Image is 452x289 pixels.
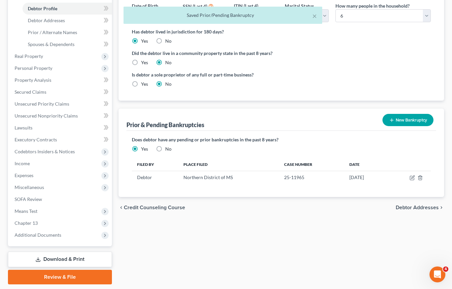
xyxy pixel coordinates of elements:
div: Attorney's Disclosure of Compensation [14,185,111,192]
label: How many people in the household? [335,2,410,9]
a: Secured Claims [9,86,112,98]
span: Credit Counseling Course [124,205,185,210]
span: Home [15,223,29,228]
img: logo [13,14,58,21]
td: 25-11965 [279,171,344,184]
th: Filed By [132,158,178,171]
label: SSN (Last 4) [183,3,207,10]
div: Prior & Pending Bankruptcies [126,121,204,129]
a: Prior / Alternate Names [23,26,112,38]
iframe: Intercom live chat [429,266,445,282]
span: Income [15,161,30,166]
i: chevron_left [119,205,124,210]
div: [PERSON_NAME] [29,100,68,107]
span: Help [105,223,116,228]
label: Does debtor have any pending or prior bankruptcies in the past 8 years? [132,136,431,143]
a: Unsecured Priority Claims [9,98,112,110]
div: Close [114,11,126,23]
span: 4 [443,266,448,272]
div: Send us a messageWe typically reply in a few hours [7,116,126,141]
label: No [165,146,172,152]
span: Means Test [15,208,37,214]
span: Miscellaneous [15,184,44,190]
span: Real Property [15,53,43,59]
img: Profile image for Lindsey [83,11,97,24]
span: Debtor Profile [28,6,57,11]
span: Property Analysis [15,77,51,83]
label: Date of Birth [132,2,158,9]
span: Search for help [14,151,54,158]
div: Adding Income [14,197,111,204]
th: Date [344,158,386,171]
p: How can we help? [13,58,119,70]
a: Unsecured Nonpriority Claims [9,110,112,122]
span: Prior / Alternate Names [28,29,77,35]
label: Yes [141,38,148,44]
span: Expenses [15,172,33,178]
span: Messages [55,223,78,228]
label: No [165,59,172,66]
span: Additional Documents [15,232,61,238]
span: Lawsuits [15,125,32,130]
td: Debtor [132,171,178,184]
label: Yes [141,59,148,66]
i: chevron_right [439,205,444,210]
label: Did the debtor live in a community property state in the past 8 years? [132,50,431,57]
a: Spouses & Dependents [23,38,112,50]
div: Attorney's Disclosure of Compensation [10,182,123,195]
p: Hi there! [13,47,119,58]
span: Chapter 13 [15,220,38,226]
button: Debtor Addresses chevron_right [396,205,444,210]
a: Download & Print [8,252,112,267]
span: Personal Property [15,65,52,71]
img: Profile image for Emma [71,11,84,24]
label: No [165,81,172,87]
a: Executory Contracts [9,134,112,146]
label: Yes [141,146,148,152]
span: Executory Contracts [15,137,57,142]
a: Property Analysis [9,74,112,86]
div: Profile image for LindseyYes these are dismissals and refilings I am dealing with Thanks!! [PERSO... [7,88,126,112]
button: New Bankruptcy [382,114,433,126]
td: Northern District of MS [178,171,279,184]
span: Secured Claims [15,89,46,95]
button: Search for help [10,147,123,161]
th: Case Number [279,158,344,171]
div: Recent messageProfile image for LindseyYes these are dismissals and refilings I am dealing with T... [7,78,126,113]
span: Spouses & Dependents [28,41,75,47]
label: Marital Status [285,2,314,9]
a: Debtor Profile [23,3,112,15]
a: Lawsuits [9,122,112,134]
button: chevron_left Credit Counseling Course [119,205,185,210]
span: SOFA Review [15,196,42,202]
label: Has debtor lived in jurisdiction for 180 days? [132,28,431,35]
div: Send us a message [14,121,111,128]
img: Profile image for Lindsey [14,93,27,107]
button: × [312,12,317,20]
span: Unsecured Priority Claims [15,101,69,107]
div: Statement of Financial Affairs - Payments Made in the Last 90 days [10,163,123,182]
span: Debtor Addresses [396,205,439,210]
div: Statement of Financial Affairs - Payments Made in the Last 90 days [14,166,111,180]
span: Codebtors Insiders & Notices [15,149,75,154]
a: Review & File [8,270,112,284]
div: Adding Income [10,195,123,207]
div: Recent message [14,83,119,90]
a: SOFA Review [9,193,112,205]
th: Place Filed [178,158,279,171]
td: [DATE] [344,171,386,184]
label: Yes [141,81,148,87]
div: • 6m ago [69,100,89,107]
label: ITIN (Last 4) [234,2,258,9]
img: Profile image for James [96,11,109,24]
label: No [165,38,172,44]
span: Unsecured Nonpriority Claims [15,113,78,119]
button: Help [88,207,132,233]
label: Is debtor a sole proprietor of any full or part-time business? [132,71,278,78]
div: We typically reply in a few hours [14,128,111,135]
div: Saved Prior/Pending Bankruptcy [129,12,317,19]
button: Messages [44,207,88,233]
